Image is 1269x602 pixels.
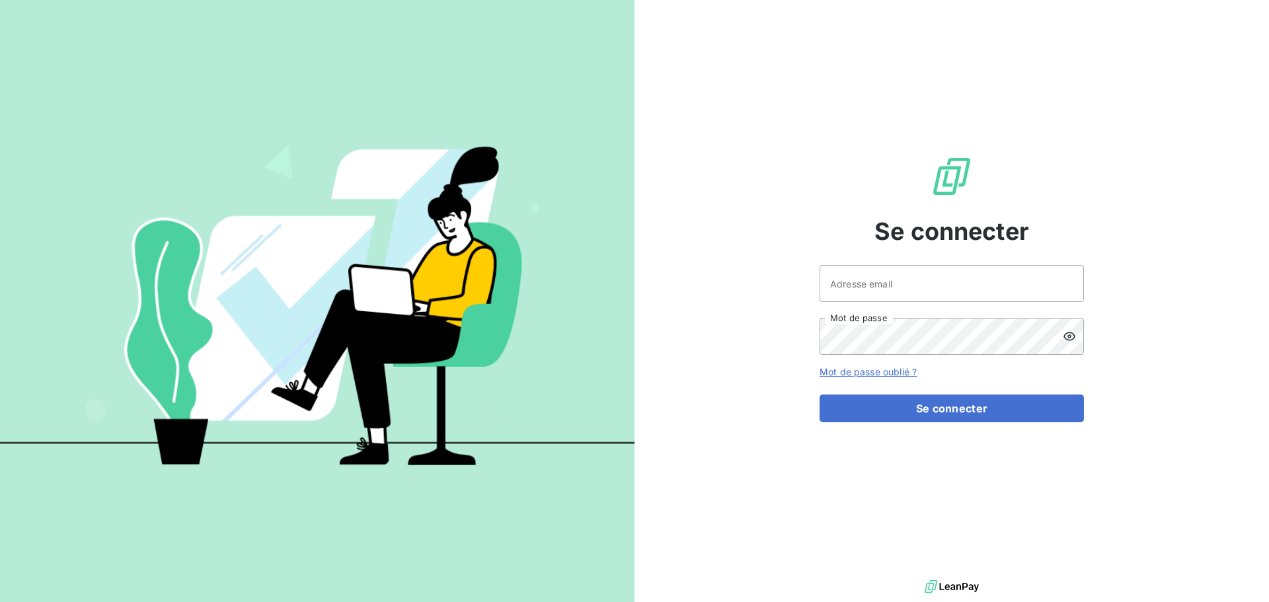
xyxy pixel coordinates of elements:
button: Se connecter [820,395,1084,422]
span: Se connecter [874,213,1029,249]
img: logo [925,577,979,597]
input: placeholder [820,265,1084,302]
img: Logo LeanPay [931,155,973,198]
a: Mot de passe oublié ? [820,366,917,377]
